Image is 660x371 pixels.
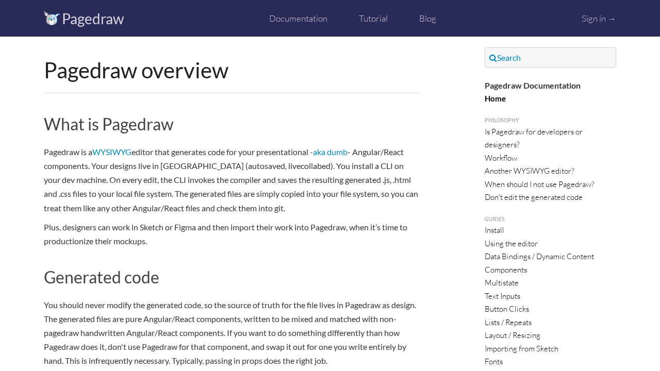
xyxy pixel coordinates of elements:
a: WYSIWYG [92,147,131,157]
a: aka dumb [313,147,348,157]
a: Blog [419,13,436,24]
p: You should never modify the generated code, so the source of truth for the file lives in Pagedraw... [44,298,420,368]
p: Pagedraw is a editor that generates code for your presentational - - Angular/React components. Yo... [44,145,420,215]
a: When should I not use Pagedraw? [485,179,595,189]
a: Text Inputs [485,291,520,301]
a: Documentation [269,13,327,24]
strong: Pagedraw Documentation [485,80,581,90]
a: Importing from Sketch [485,344,558,353]
h1: Pagedraw overview [44,58,420,93]
p: Plus, designers can work in Sketch or Figma and then import their work into Pagedraw, when it’s t... [44,220,420,248]
h2: Generated code [44,268,420,286]
a: Workflow [485,153,517,163]
a: Search [485,47,616,68]
a: Sign in → [582,13,616,24]
a: Using the editor [485,239,538,248]
a: Is Pagedraw for developers or designers? [485,127,583,150]
a: Tutorial [359,13,388,24]
a: Pagedraw [62,10,124,27]
a: Another WYSIWYG editor? [485,166,574,176]
a: Components [485,265,527,275]
a: Home [485,94,506,103]
a: Don't edit the generated code [485,192,583,202]
a: Layout / Resizing [485,330,540,340]
h2: What is Pagedraw [44,115,420,133]
a: Lists / Repeats [485,317,532,327]
a: Multistate [485,278,519,288]
a: Install [485,225,504,235]
a: Button Clicks [485,304,529,314]
a: Data Bindings / Dynamic Content [485,251,594,261]
a: Guides [485,215,616,224]
img: logo_vectors.svg [44,11,60,25]
a: Fonts [485,357,503,366]
a: Philosophy [485,116,616,125]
